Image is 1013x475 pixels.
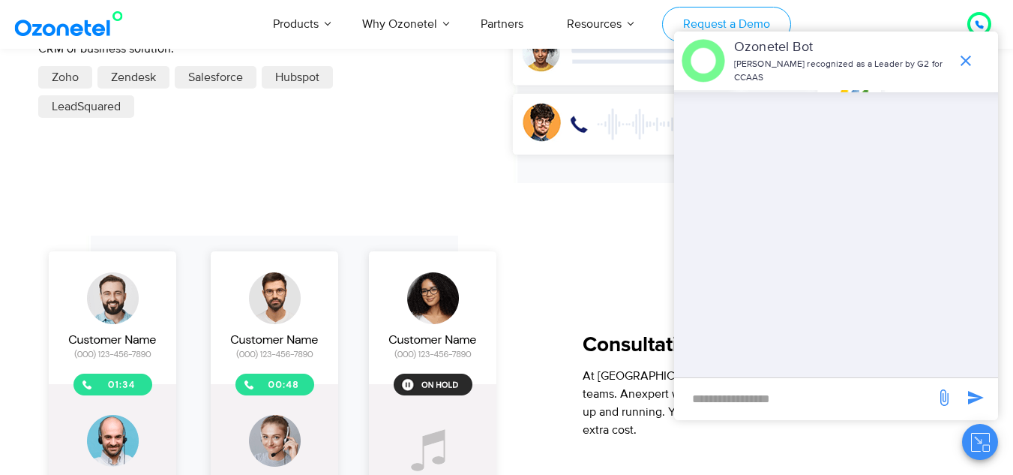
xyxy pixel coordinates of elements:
[734,58,949,85] p: [PERSON_NAME] recognized as a Leader by G2 for CCAAS
[734,38,949,58] p: Ozonetel Bot
[583,367,958,439] p: At [GEOGRAPHIC_DATA], you get 24/7 expert will guide you from picking out a product until you are...
[929,383,959,413] span: send message
[188,68,243,86] span: Salesforce
[682,39,725,83] img: header
[52,68,79,86] span: Zoho
[583,368,955,401] span: attention from customer support teams. An
[275,68,319,86] span: Hubspot
[662,7,790,42] a: Request a Demo
[962,424,998,460] button: Close chat
[583,335,958,356] h5: Consultative like no other
[52,98,121,116] span: LeadSquared
[961,383,991,413] span: send message
[682,386,928,413] div: new-msg-input
[951,46,981,76] span: end chat or minimize
[111,68,156,86] span: Zendesk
